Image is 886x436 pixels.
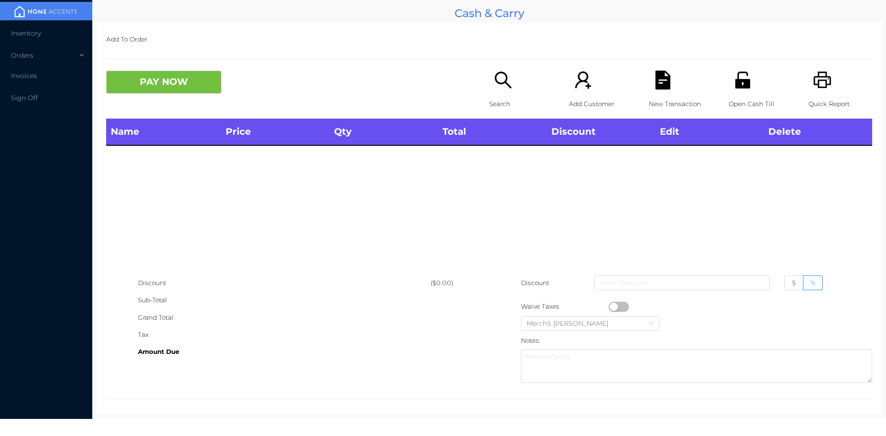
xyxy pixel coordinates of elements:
[11,5,80,18] img: mainBanner
[138,326,431,343] div: Tax
[138,343,431,360] div: Amount Due
[521,298,609,315] div: Waive Taxes
[11,29,41,37] span: Inventory
[521,275,550,292] p: Discount
[106,119,221,145] th: Name
[653,71,672,90] i: icon: file-text
[11,72,37,80] span: Invoices
[813,71,832,90] i: icon: printer
[792,279,796,287] span: $
[764,119,872,145] th: Delete
[810,279,815,287] span: %
[649,96,712,113] p: New Transaction
[569,96,633,113] p: Add Customer
[138,292,431,309] div: Sub-Total
[221,119,329,145] th: Price
[138,275,431,292] div: Discount
[594,275,770,290] input: Enter Discount
[494,71,513,90] i: icon: search
[438,119,546,145] th: Total
[808,96,872,113] p: Quick Report
[329,119,438,145] th: Qty
[106,31,872,48] p: Add To Order
[521,337,540,344] label: Notes:
[138,309,431,326] div: Grand Total
[574,71,593,90] i: icon: user-add
[106,71,221,94] button: PAY NOW
[655,119,764,145] th: Edit
[431,275,489,292] div: ($0.00)
[527,317,617,330] div: Merch5 Lawrence
[489,96,553,113] p: Search
[97,5,881,22] div: Cash & Carry
[547,119,655,145] th: Discount
[733,71,752,90] i: icon: unlock
[648,321,654,327] i: icon: down
[729,96,792,113] p: Open Cash Till
[11,94,38,102] span: Sign Off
